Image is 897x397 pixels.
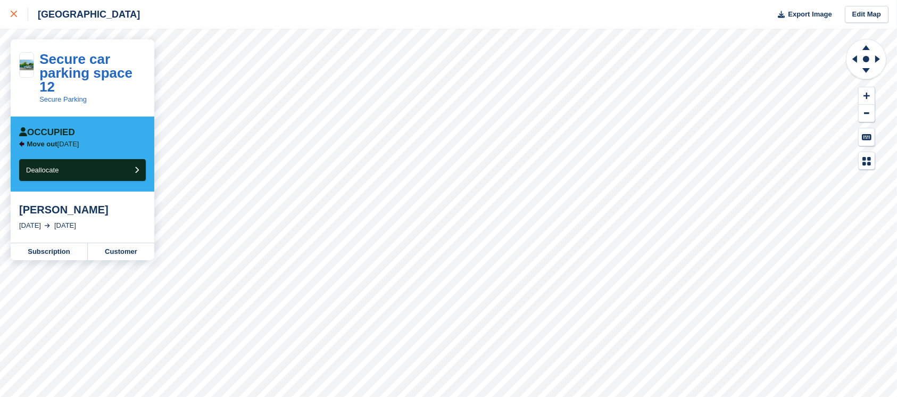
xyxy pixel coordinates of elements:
[771,6,832,23] button: Export Image
[19,127,75,138] div: Occupied
[39,95,87,103] a: Secure Parking
[859,105,875,122] button: Zoom Out
[45,224,50,228] img: arrow-right-light-icn-cde0832a797a2874e46488d9cf13f60e5c3a73dbe684e267c42b8395dfbc2abf.svg
[11,243,88,260] a: Subscription
[859,152,875,170] button: Map Legend
[19,159,146,181] button: Deallocate
[19,141,24,147] img: arrow-left-icn-90495f2de72eb5bd0bd1c3c35deca35cc13f817d75bef06ecd7c0b315636ce7e.svg
[20,60,34,70] img: FullSizeRender.jpeg
[19,220,41,231] div: [DATE]
[88,243,154,260] a: Customer
[859,87,875,105] button: Zoom In
[39,51,132,95] a: Secure car parking space 12
[845,6,888,23] a: Edit Map
[27,140,79,148] p: [DATE]
[19,203,146,216] div: [PERSON_NAME]
[788,9,832,20] span: Export Image
[859,128,875,146] button: Keyboard Shortcuts
[28,8,140,21] div: [GEOGRAPHIC_DATA]
[26,166,59,174] span: Deallocate
[54,220,76,231] div: [DATE]
[27,140,57,148] span: Move out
